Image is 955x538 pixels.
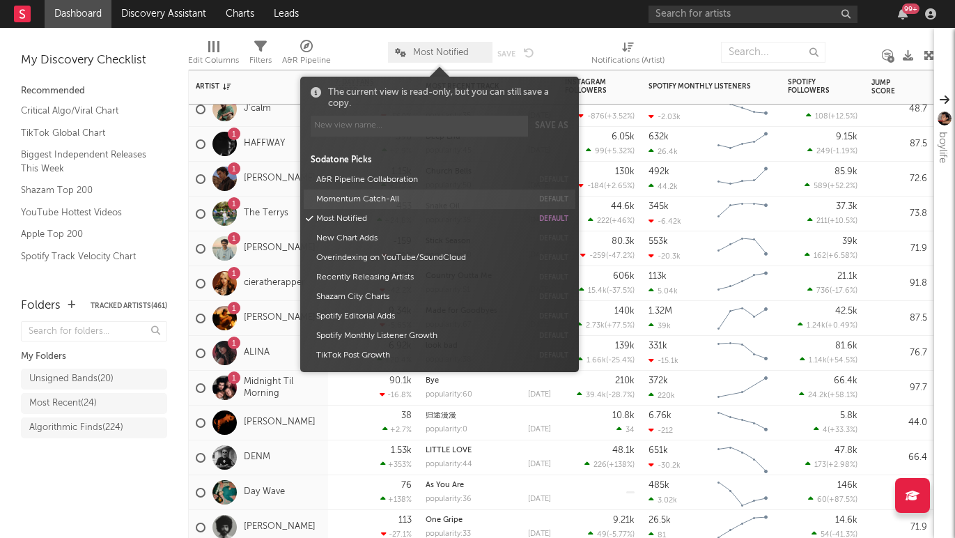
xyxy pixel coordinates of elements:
[21,417,167,438] a: Algorithmic Finds(224)
[244,376,321,400] a: Midnight Til Morning
[578,112,635,121] div: ( )
[380,460,412,469] div: +353 %
[244,208,288,220] a: The Terrys
[615,341,635,351] div: 139k
[612,132,635,141] div: 6.05k
[401,481,412,490] div: 76
[649,237,668,246] div: 553k
[649,286,678,295] div: 5.04k
[830,426,855,434] span: +33.3 %
[649,341,667,351] div: 331k
[836,202,857,211] div: 37.3k
[815,113,828,121] span: 108
[21,298,61,314] div: Folders
[828,461,855,469] span: +2.98 %
[871,79,906,95] div: Jump Score
[311,170,532,190] button: A&R Pipeline Collaboration
[871,206,927,222] div: 73.8
[21,249,153,264] a: Spotify Track Velocity Chart
[244,417,316,429] a: [PERSON_NAME]
[613,516,635,525] div: 9.21k
[614,307,635,316] div: 140k
[389,376,412,385] div: 90.1k
[21,393,167,414] a: Most Recent(24)
[816,287,830,295] span: 736
[835,307,857,316] div: 42.5k
[91,302,167,309] button: Tracked Artists(461)
[426,482,464,489] a: As You Are
[398,516,412,525] div: 113
[837,272,857,281] div: 21.1k
[21,369,167,390] a: Unsigned Bands(20)
[311,248,532,268] button: Overindexing on YouTube/SoundCloud
[834,167,857,176] div: 85.9k
[608,357,632,364] span: -25.4 %
[711,127,774,162] svg: Chart title
[21,103,153,118] a: Critical Algo/Viral Chart
[249,35,272,75] div: Filters
[816,217,828,225] span: 211
[871,484,927,501] div: 36.2
[612,237,635,246] div: 80.3k
[871,275,927,292] div: 91.8
[244,521,316,533] a: [PERSON_NAME]
[539,274,568,281] button: default
[426,426,467,433] div: popularity: 0
[426,412,456,420] a: 归途漫漫
[835,341,857,351] div: 81.6k
[21,348,167,365] div: My Folders
[711,336,774,371] svg: Chart title
[934,132,951,163] div: boylife
[244,138,285,150] a: HAFFWAY
[799,390,857,399] div: ( )
[539,293,568,300] button: default
[401,411,412,420] div: 38
[711,406,774,440] svg: Chart title
[188,52,239,69] div: Edit Columns
[21,321,167,341] input: Search for folders...
[21,270,153,286] a: Recommended For You
[528,426,551,433] div: [DATE]
[800,355,857,364] div: ( )
[649,217,681,226] div: -6.42k
[282,52,331,69] div: A&R Pipeline
[311,209,532,229] button: Most Notified
[649,252,681,261] div: -20.3k
[21,52,167,69] div: My Discovery Checklist
[580,251,635,260] div: ( )
[608,252,632,260] span: -47.2 %
[902,3,919,14] div: 99 +
[832,287,855,295] span: -17.6 %
[830,113,855,121] span: +12.5 %
[196,82,300,91] div: Artist
[539,196,568,203] button: default
[809,357,827,364] span: 1.14k
[798,321,857,330] div: ( )
[539,176,568,183] button: default
[711,371,774,406] svg: Chart title
[828,252,855,260] span: +6.58 %
[649,112,681,121] div: -2.03k
[597,217,610,225] span: 222
[830,217,855,225] span: +10.5 %
[591,35,665,75] div: Notifications (Artist)
[426,495,472,503] div: popularity: 36
[426,412,551,420] div: 归途漫漫
[608,392,632,399] span: -28.7 %
[808,495,857,504] div: ( )
[649,356,678,365] div: -15.1k
[721,42,825,63] input: Search...
[649,321,671,330] div: 39k
[788,78,837,95] div: Spotify Followers
[834,446,857,455] div: 47.8k
[807,146,857,155] div: ( )
[426,447,551,454] div: LITTLE LOVE
[871,136,927,153] div: 87.5
[840,411,857,420] div: 5.8k
[612,411,635,420] div: 10.8k
[497,50,515,58] button: Save
[871,171,927,187] div: 72.6
[21,125,153,141] a: TikTok Global Chart
[244,486,285,498] a: Day Wave
[612,217,632,225] span: +46 %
